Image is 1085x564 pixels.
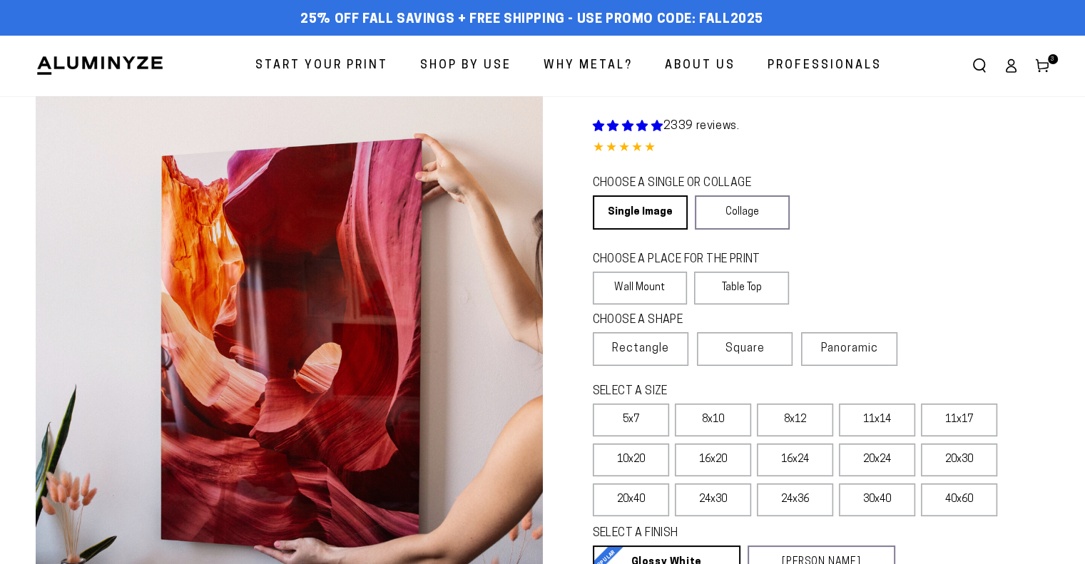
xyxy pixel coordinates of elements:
label: 5x7 [593,404,669,436]
legend: SELECT A SIZE [593,384,862,400]
span: Start Your Print [255,56,388,76]
a: About Us [654,47,746,85]
summary: Search our site [964,50,995,81]
a: Single Image [593,195,688,230]
span: Rectangle [612,340,669,357]
label: Table Top [694,272,789,304]
label: 20x40 [593,483,669,516]
span: About Us [665,56,735,76]
legend: CHOOSE A SINGLE OR COLLAGE [593,175,777,192]
img: Aluminyze [36,55,164,76]
label: 10x20 [593,443,669,476]
label: 16x24 [757,443,833,476]
label: 8x10 [675,404,751,436]
legend: SELECT A FINISH [593,525,862,542]
label: 16x20 [675,443,751,476]
span: 25% off FALL Savings + Free Shipping - Use Promo Code: FALL2025 [300,12,763,28]
a: Start Your Print [245,47,399,85]
a: Why Metal? [533,47,643,85]
span: Professionals [768,56,882,76]
label: 40x60 [921,483,997,516]
label: 30x40 [839,483,915,516]
a: Professionals [757,47,892,85]
span: Shop By Use [420,56,511,76]
label: 20x24 [839,443,915,476]
span: Why Metal? [544,56,633,76]
label: 24x36 [757,483,833,516]
label: Wall Mount [593,272,688,304]
span: 3 [1051,54,1055,64]
label: 11x14 [839,404,915,436]
span: Panoramic [821,343,878,354]
label: 11x17 [921,404,997,436]
a: Shop By Use [409,47,522,85]
label: 24x30 [675,483,751,516]
legend: CHOOSE A SHAPE [593,312,778,329]
label: 8x12 [757,404,833,436]
a: Collage [695,195,790,230]
div: 4.84 out of 5.0 stars [593,138,1050,159]
label: 20x30 [921,443,997,476]
legend: CHOOSE A PLACE FOR THE PRINT [593,252,776,268]
span: Square [725,340,765,357]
